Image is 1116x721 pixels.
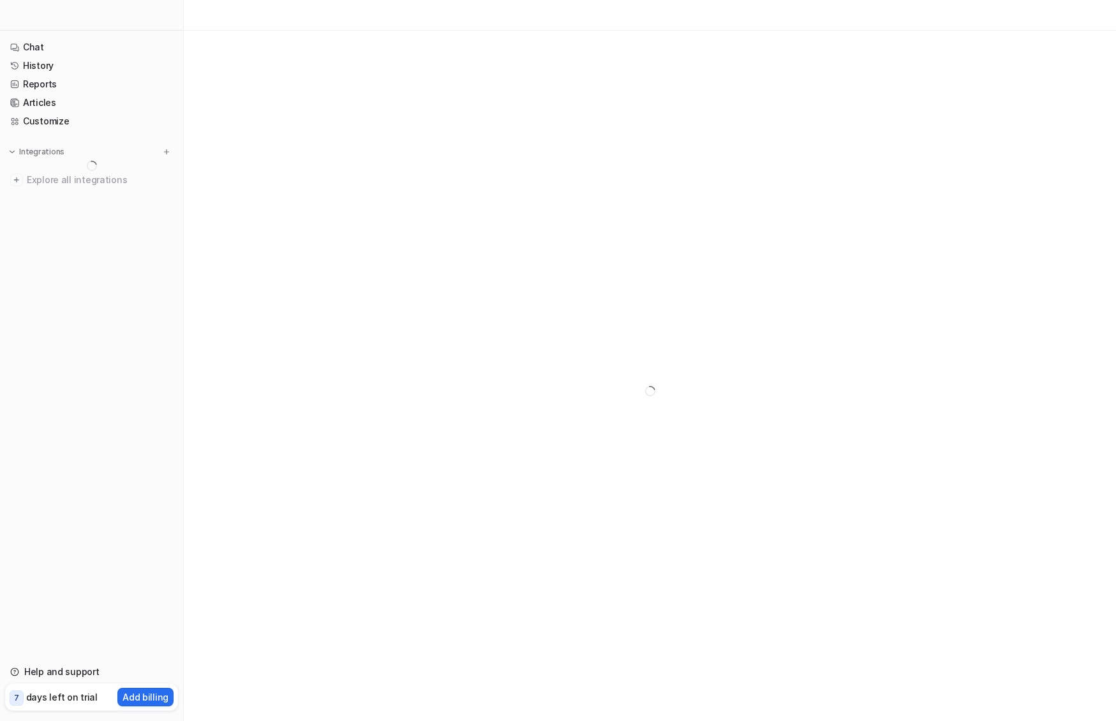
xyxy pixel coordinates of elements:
a: Articles [5,94,178,112]
button: Add billing [117,688,174,706]
img: expand menu [8,147,17,156]
a: Customize [5,112,178,130]
span: Explore all integrations [27,170,173,190]
a: Chat [5,38,178,56]
p: days left on trial [26,690,98,704]
p: Add billing [123,690,168,704]
p: 7 [14,692,19,704]
img: menu_add.svg [162,147,171,156]
a: History [5,57,178,75]
img: explore all integrations [10,174,23,186]
p: Integrations [19,147,64,157]
a: Reports [5,75,178,93]
a: Explore all integrations [5,171,178,189]
a: Help and support [5,663,178,681]
button: Integrations [5,145,68,158]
